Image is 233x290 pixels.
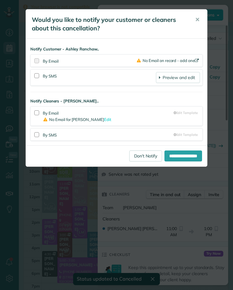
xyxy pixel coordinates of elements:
a: Preview and edit [156,72,200,83]
div: By SMS [43,131,174,138]
span: ✕ [195,16,200,23]
a: No Email on record - add one [137,58,200,63]
h5: Would you like to notify your customer or cleaners about this cancellation? [32,16,187,33]
div: By SMS [43,72,156,83]
div: By Email [43,109,174,123]
a: Edit Template [174,110,198,115]
a: Edit Template [174,132,198,137]
strong: Notify Cleaners - [PERSON_NAME].. [30,98,203,104]
div: No Email for [PERSON_NAME] [43,116,174,123]
a: Edit [104,117,111,122]
strong: Notify Customer - Ashley Ranchaw.. [30,46,203,52]
a: Don't Notify [129,150,162,161]
div: By Email [43,58,137,64]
